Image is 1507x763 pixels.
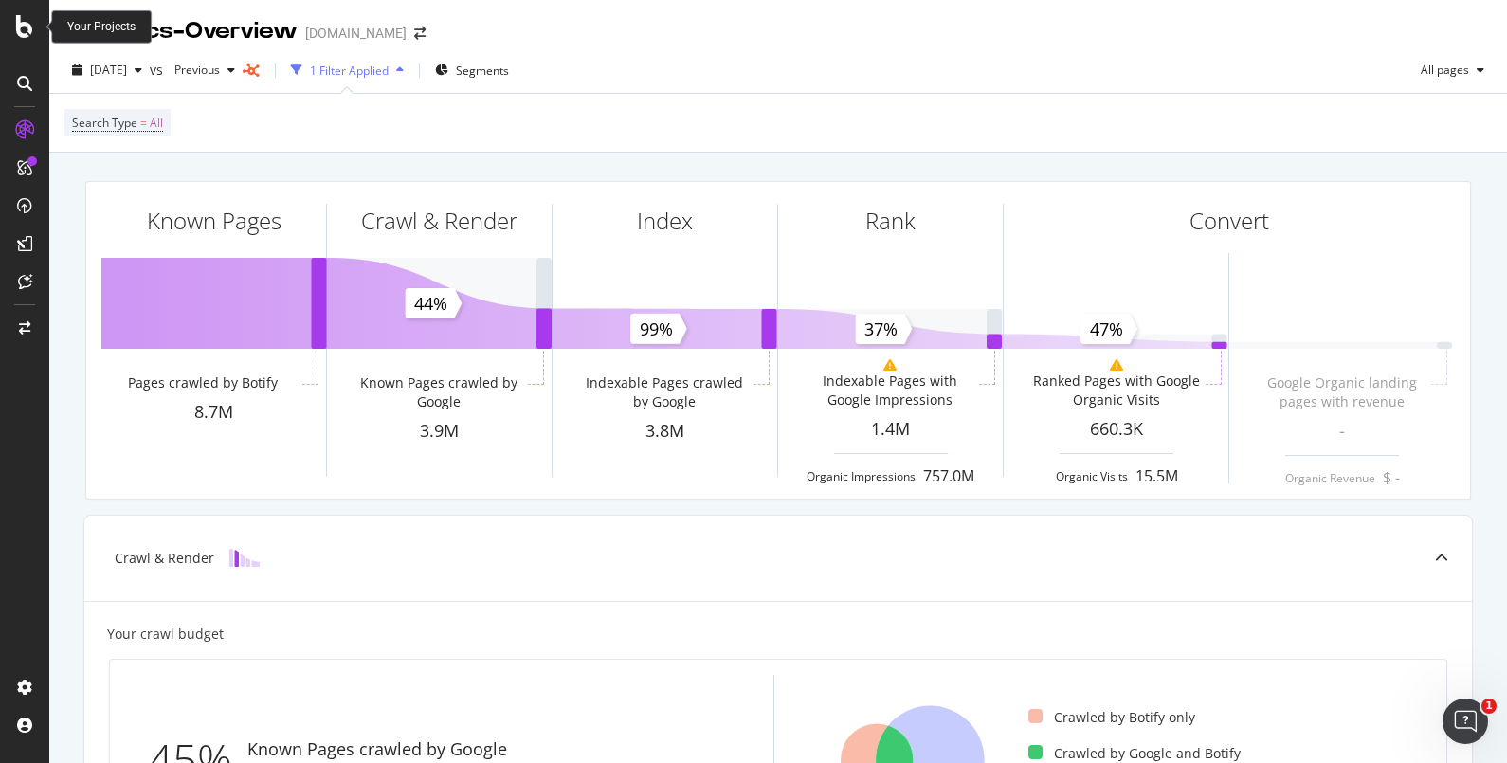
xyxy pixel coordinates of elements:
[1443,699,1488,744] iframe: Intercom live chat
[128,373,278,392] div: Pages crawled by Botify
[553,419,777,444] div: 3.8M
[107,625,224,644] div: Your crawl budget
[140,115,147,131] span: =
[354,373,523,411] div: Known Pages crawled by Google
[67,19,136,35] div: Your Projects
[807,468,916,484] div: Organic Impressions
[1413,62,1469,78] span: All pages
[247,737,507,762] div: Known Pages crawled by Google
[64,55,150,85] button: [DATE]
[865,205,916,237] div: Rank
[805,372,974,409] div: Indexable Pages with Google Impressions
[778,417,1003,442] div: 1.4M
[64,15,298,47] div: Analytics - Overview
[167,62,220,78] span: Previous
[72,115,137,131] span: Search Type
[101,400,326,425] div: 8.7M
[150,61,167,80] span: vs
[923,465,974,487] div: 757.0M
[361,205,517,237] div: Crawl & Render
[1413,55,1492,85] button: All pages
[147,205,281,237] div: Known Pages
[456,63,509,79] span: Segments
[90,62,127,78] span: 2025 Aug. 22nd
[310,63,389,79] div: 1 Filter Applied
[1481,699,1497,714] span: 1
[579,373,749,411] div: Indexable Pages crawled by Google
[1028,744,1241,763] div: Crawled by Google and Botify
[1028,708,1195,727] div: Crawled by Botify only
[327,419,552,444] div: 3.9M
[637,205,693,237] div: Index
[150,110,163,136] span: All
[305,24,407,43] div: [DOMAIN_NAME]
[283,55,411,85] button: 1 Filter Applied
[167,55,243,85] button: Previous
[115,549,214,568] div: Crawl & Render
[229,549,260,567] img: block-icon
[427,55,517,85] button: Segments
[414,27,426,40] div: arrow-right-arrow-left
